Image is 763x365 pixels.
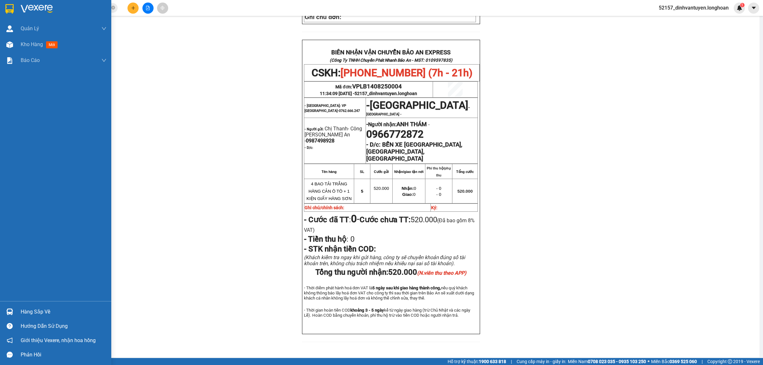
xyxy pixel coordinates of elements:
[348,235,354,244] span: 0
[7,352,13,358] span: message
[351,213,360,225] span: -
[740,3,745,7] sup: 1
[6,41,13,48] img: warehouse-icon
[366,105,470,116] span: -
[21,56,40,64] span: Báo cáo
[312,67,472,79] span: CSKH:
[21,336,96,344] span: Giới thiệu Vexere, nhận hoa hồng
[351,213,357,225] strong: 0
[350,308,384,313] strong: khoảng 3 - 5 ngày
[7,337,13,343] span: notification
[305,127,324,131] strong: - Người gửi:
[361,189,363,194] span: 5
[304,308,470,318] span: - Thời gian hoàn tiền COD kể từ ngày giao hàng (trừ Chủ Nhật và các ngày Lễ). Hoàn COD bằng chuyể...
[654,4,734,12] span: 52157_dinhvantuyen.longhoan
[352,83,402,90] span: VPLB1408250004
[304,244,376,253] span: - STK nhận tiền COD:
[417,270,466,276] em: (N.viên thu theo APP)
[366,141,381,148] strong: - D/c:
[7,323,13,329] span: question-circle
[306,138,334,144] span: 0987498928
[315,268,466,277] span: Tổng thu người nhận:
[335,84,402,89] span: Mã đơn:
[304,235,347,244] strong: - Tiền thu hộ
[304,215,360,224] span: :
[304,254,465,266] span: (Khách kiểm tra ngay khi gửi hàng, công ty sẽ chuyển khoản đúng số tài khoản trên, không chịu trá...
[366,121,427,128] strong: -
[6,308,13,315] img: warehouse-icon
[6,25,13,32] img: warehouse-icon
[48,39,97,46] span: VPLB1408250002
[157,3,168,14] button: aim
[402,192,415,197] span: 0
[374,186,389,191] span: 520.000
[394,170,423,174] strong: Nhận/giao tận nơi
[21,321,107,331] div: Hướng dẫn sử dụng
[46,41,58,48] span: mới
[366,99,370,111] span: -
[396,121,427,128] span: ANH THÁM
[568,358,646,365] span: Miền Nam
[21,24,39,32] span: Quản Lý
[101,26,107,31] span: down
[372,286,441,290] strong: 5 ngày sau khi giao hàng thành công,
[670,359,697,364] strong: 0369 525 060
[304,286,474,300] span: - Thời điểm phát hành hoá đơn VAT là nếu quý khách không thông báo lấy hoá đơn VAT cho công ty th...
[306,182,352,201] span: 4 BAO TẢI TRẮNG HÀNG CẢN Ô TÔ + 1 KIỆN GIẤY HÀNG SƠN
[25,9,144,16] strong: BIÊN NHẬN VẬN CHUYỂN BẢO AN EXPRESS
[131,6,135,10] span: plus
[588,359,646,364] strong: 0708 023 035 - 0935 103 250
[366,141,462,162] strong: BẾN XE [GEOGRAPHIC_DATA], [GEOGRAPHIC_DATA], [GEOGRAPHIC_DATA]
[5,25,166,37] span: CSKH:
[21,350,107,360] div: Phản hồi
[448,358,506,365] span: Hỗ trợ kỹ thuật:
[111,6,115,10] span: close-circle
[748,3,759,14] button: caret-down
[427,121,430,127] span: -
[702,358,703,365] span: |
[517,358,566,365] span: Cung cấp máy in - giấy in:
[402,192,413,197] strong: Giao:
[402,186,416,191] span: 0
[436,186,441,191] span: - 0
[651,358,697,365] span: Miền Bắc
[320,91,417,96] span: 11:34:09 [DATE] -
[330,58,452,63] strong: (Công Ty TNHH Chuyển Phát Nhanh Bảo An - MST: 0109597835)
[457,189,473,194] span: 520.000
[5,4,14,14] img: logo-vxr
[101,58,107,63] span: down
[360,170,364,174] strong: SL
[321,170,336,174] strong: Tên hàng
[21,307,107,317] div: Hàng sắp về
[29,40,97,46] span: Mã đơn:
[360,215,410,224] strong: Cước chưa TT:
[368,121,427,127] span: Người nhận:
[111,5,115,11] span: close-circle
[305,146,313,150] strong: - D/c:
[3,47,123,65] span: 09:29:06 [DATE] -
[374,170,389,174] strong: Cước gửi
[511,358,512,365] span: |
[339,109,360,113] span: 0762.666.247
[354,91,417,96] span: 52157_dinhvantuyen.longhoan
[305,205,344,210] strong: Ghi chú/chính sách:
[142,3,154,14] button: file-add
[388,268,466,277] span: 520.000
[305,104,360,113] span: - [GEOGRAPHIC_DATA]: VP [GEOGRAPHIC_DATA]-
[331,49,450,56] strong: BIÊN NHẬN VẬN CHUYỂN BẢO AN EXPRESS
[146,6,150,10] span: file-add
[304,215,349,224] strong: - Cước đã TT
[479,359,506,364] strong: 1900 633 818
[160,6,165,10] span: aim
[21,41,43,47] span: Kho hàng
[741,3,743,7] span: 1
[305,126,362,144] span: Chị Thanh- Công [PERSON_NAME] An -
[436,192,441,197] span: - 0
[370,99,468,111] span: [GEOGRAPHIC_DATA]
[427,166,451,177] strong: Phí thu hộ/phụ thu
[366,128,423,140] span: 0966772872
[737,5,742,11] img: icon-new-feature
[751,5,757,11] span: caret-down
[6,57,13,64] img: solution-icon
[23,18,146,23] strong: (Công Ty TNHH Chuyển Phát Nhanh Bảo An - MST: 0109597835)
